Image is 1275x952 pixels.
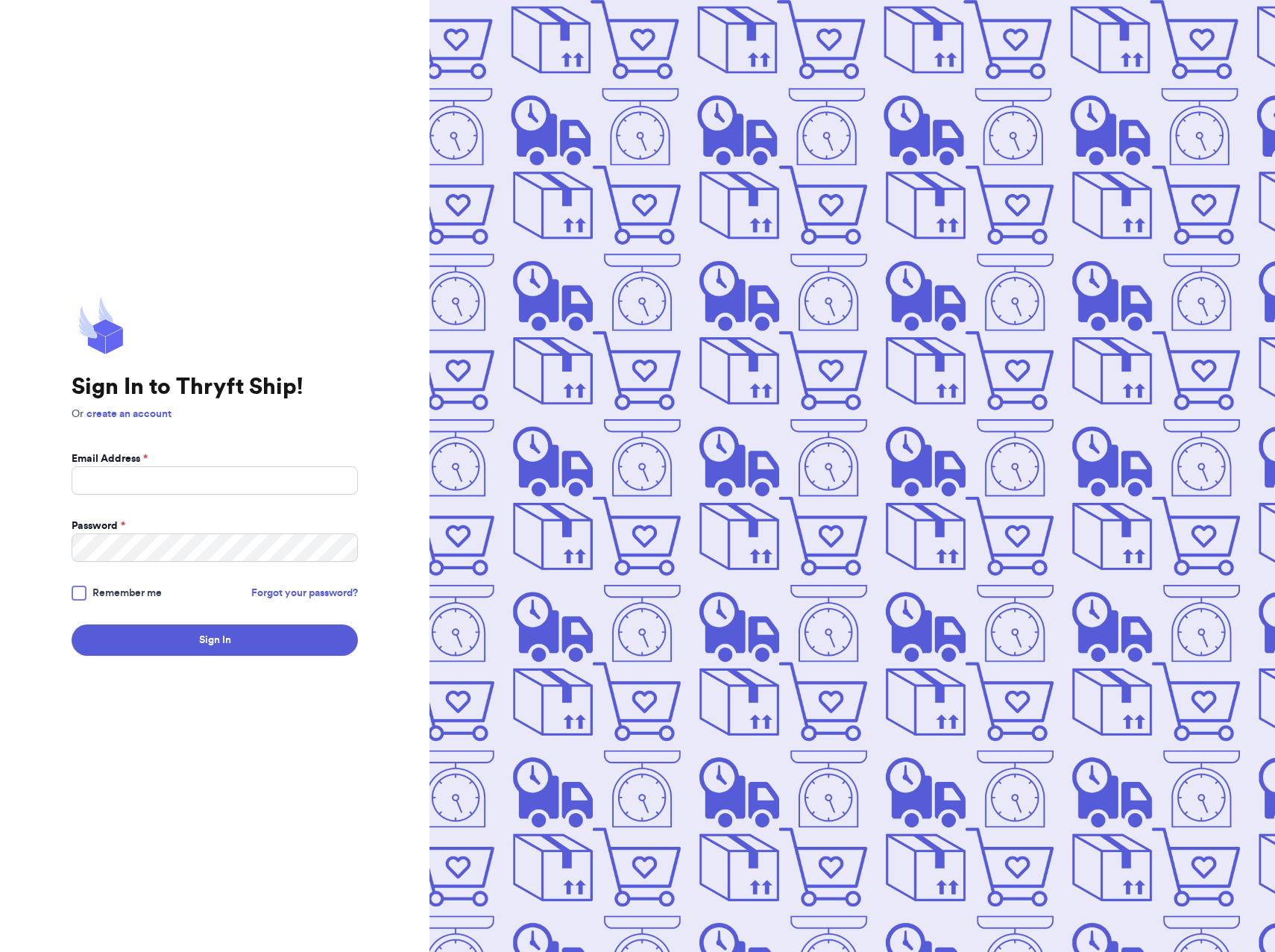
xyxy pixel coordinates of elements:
[251,586,358,601] a: Forgot your password?
[72,407,358,422] p: Or
[72,451,148,466] label: Email Address
[72,519,125,533] label: Password
[72,374,358,401] h1: Sign In to Thryft Ship!
[72,624,358,656] button: Sign In
[86,409,171,419] a: create an account
[92,586,162,601] span: Remember me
